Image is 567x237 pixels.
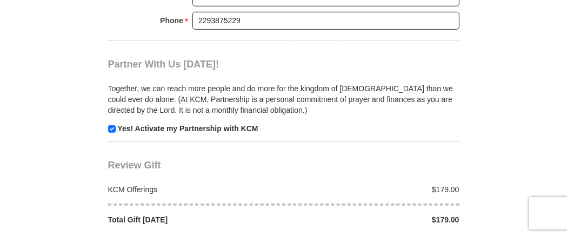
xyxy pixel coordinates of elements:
[102,184,284,195] div: KCM Offerings
[160,13,183,28] strong: Phone
[108,83,459,116] p: Together, we can reach more people and do more for the kingdom of [DEMOGRAPHIC_DATA] than we coul...
[284,184,465,195] div: $179.00
[117,124,258,133] strong: Yes! Activate my Partnership with KCM
[108,59,219,70] span: Partner With Us [DATE]!
[102,214,284,225] div: Total Gift [DATE]
[284,214,465,225] div: $179.00
[108,160,161,171] span: Review Gift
